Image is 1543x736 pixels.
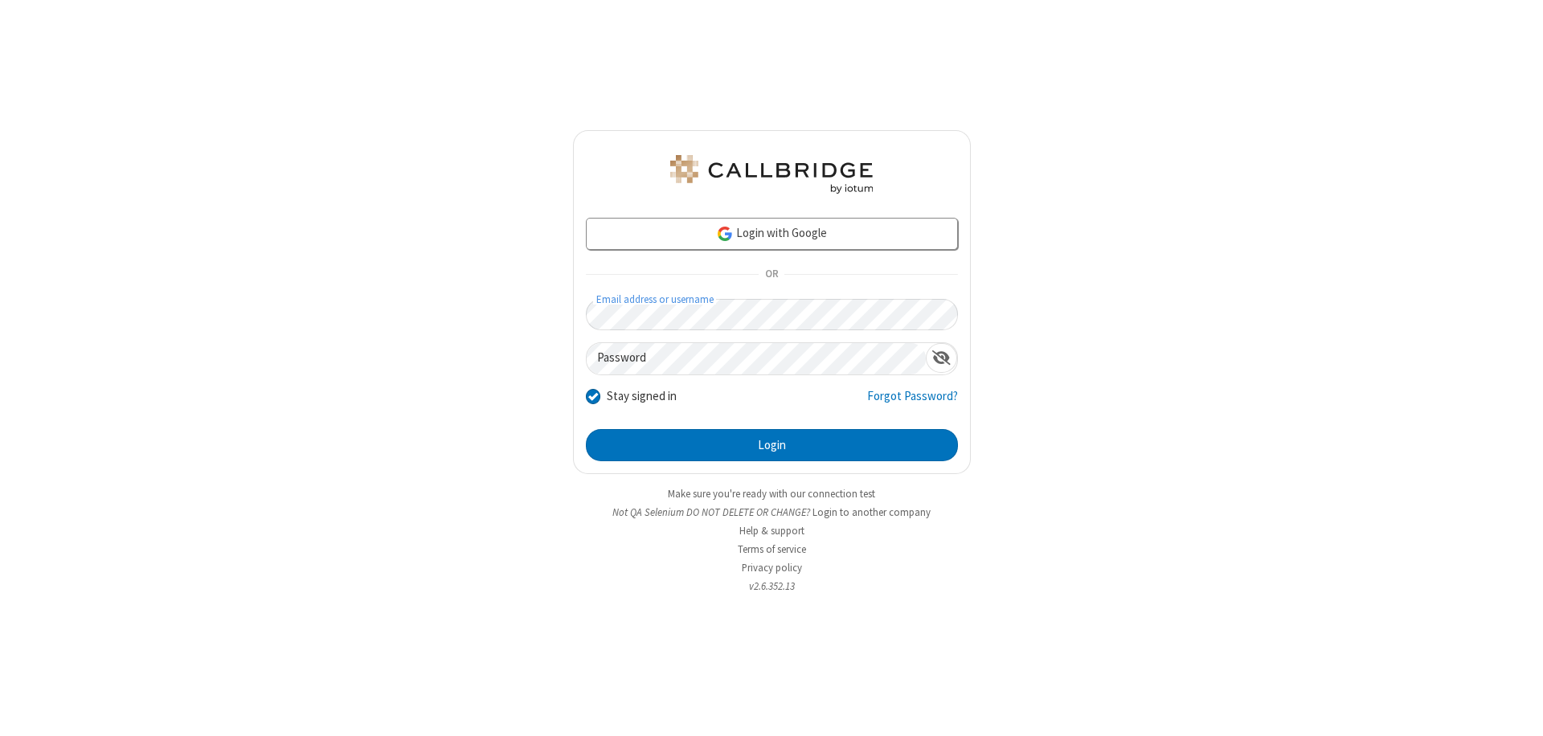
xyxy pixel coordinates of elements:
button: Login [586,429,958,461]
input: Password [587,343,926,374]
li: Not QA Selenium DO NOT DELETE OR CHANGE? [573,505,971,520]
img: QA Selenium DO NOT DELETE OR CHANGE [667,155,876,194]
a: Make sure you're ready with our connection test [668,487,875,501]
a: Terms of service [738,542,806,556]
img: google-icon.png [716,225,734,243]
a: Login with Google [586,218,958,250]
li: v2.6.352.13 [573,579,971,594]
a: Forgot Password? [867,387,958,418]
label: Stay signed in [607,387,677,406]
span: OR [759,264,784,286]
a: Help & support [739,524,804,538]
a: Privacy policy [742,561,802,574]
button: Login to another company [812,505,931,520]
div: Show password [926,343,957,373]
input: Email address or username [586,299,958,330]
